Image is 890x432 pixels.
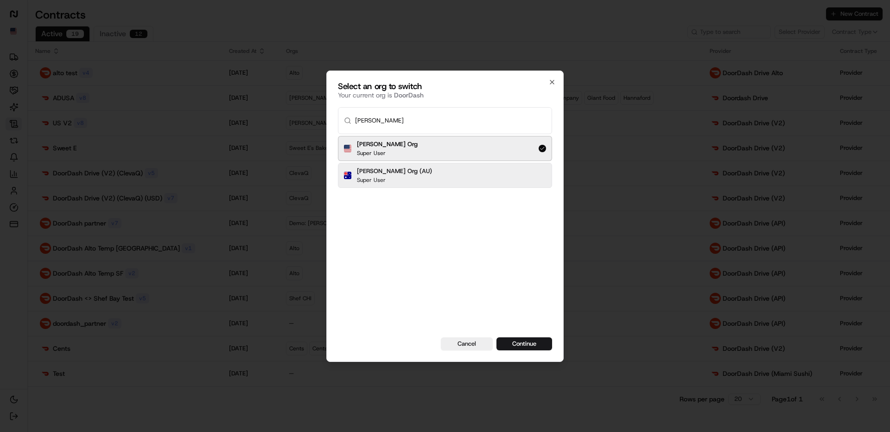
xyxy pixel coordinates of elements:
[357,149,418,157] p: Super User
[344,172,351,179] img: Flag of au
[357,140,418,148] h2: [PERSON_NAME] Org
[355,108,546,134] input: Type to search...
[338,90,552,100] p: Your current org is
[496,337,552,350] button: Continue
[357,176,432,184] p: Super User
[344,145,351,152] img: Flag of us
[338,134,552,190] div: Suggestions
[441,337,493,350] button: Cancel
[338,82,552,90] h2: Select an org to switch
[394,91,424,99] span: DoorDash
[357,167,432,175] h2: [PERSON_NAME] Org (AU)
